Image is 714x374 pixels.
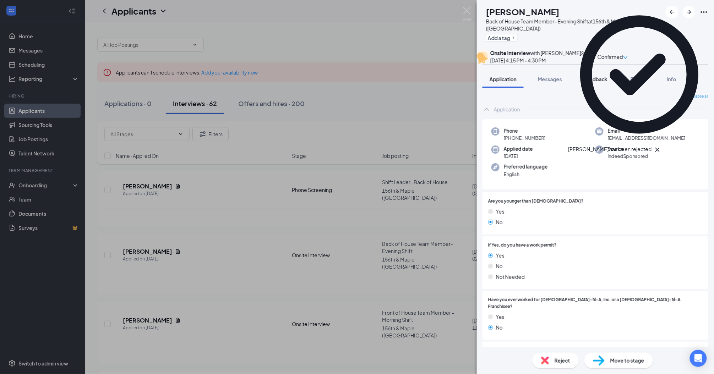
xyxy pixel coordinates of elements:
[490,49,581,56] div: with [PERSON_NAME]
[608,153,648,160] span: IndeedSponsored
[488,242,557,249] span: If Yes, do you have a work permit?
[504,153,533,160] span: [DATE]
[568,4,710,145] svg: CheckmarkCircle
[538,76,562,82] span: Messages
[490,50,530,56] b: Onsite Interview
[496,273,525,281] span: Not Needed
[486,6,560,18] h1: [PERSON_NAME]
[486,34,518,42] button: PlusAdd a tag
[496,208,505,215] span: Yes
[504,163,548,170] span: Preferred language
[512,36,516,40] svg: Plus
[488,198,584,205] span: Are you younger than [DEMOGRAPHIC_DATA]?
[568,145,653,154] div: [PERSON_NAME] has been rejected.
[496,252,505,259] span: Yes
[490,76,517,82] span: Application
[496,218,503,226] span: No
[486,18,662,32] div: Back of House Team Member- Evening Shift at 156th & Maple ([GEOGRAPHIC_DATA])
[488,297,703,310] span: Have you ever worked for [DEMOGRAPHIC_DATA]-fil-A, Inc. or a [DEMOGRAPHIC_DATA]-fil-A Franchisee?
[494,106,520,113] div: Application
[496,262,503,270] span: No
[490,56,581,64] div: [DATE] 4:15 PM - 4:30 PM
[483,105,491,114] svg: ChevronUp
[504,134,546,142] span: [PHONE_NUMBER]
[610,357,644,364] span: Move to stage
[496,313,505,321] span: Yes
[496,324,503,331] span: No
[555,357,570,364] span: Reject
[653,145,662,154] svg: Cross
[504,145,533,153] span: Applied date
[504,127,546,134] span: Phone
[690,350,707,367] div: Open Intercom Messenger
[504,171,548,178] span: English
